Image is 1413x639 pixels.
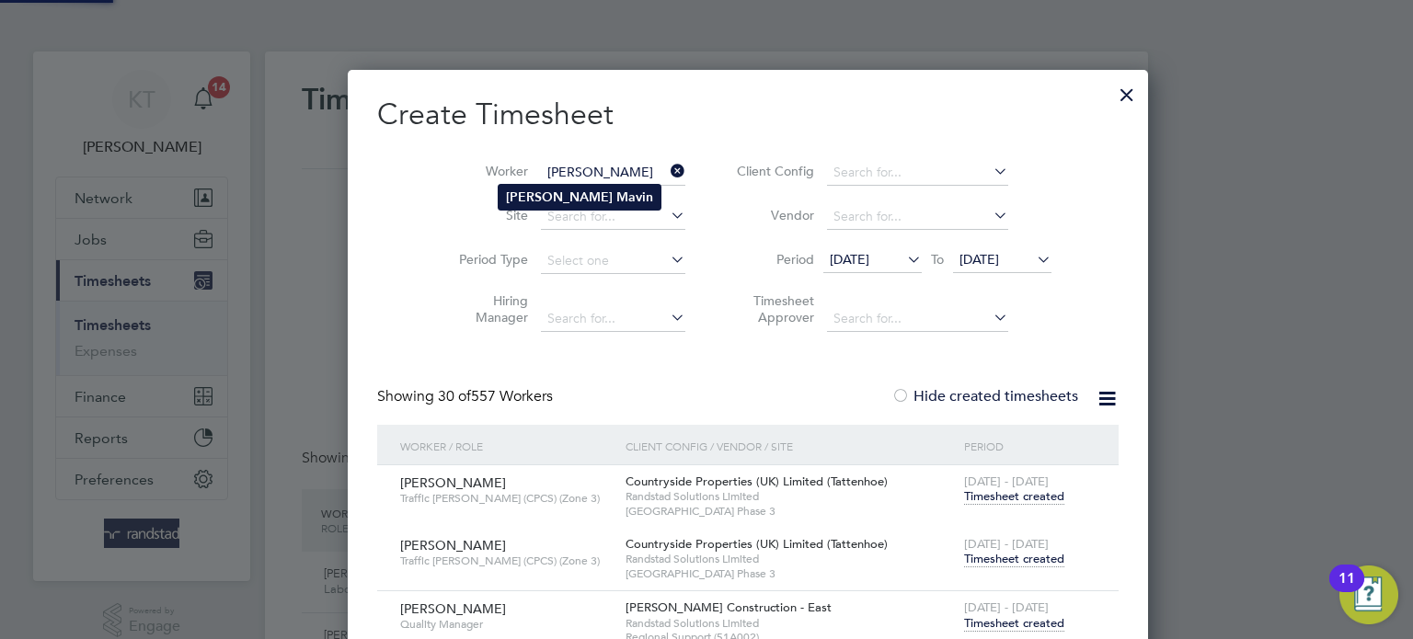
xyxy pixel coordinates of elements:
span: Timesheet created [964,488,1064,505]
button: Open Resource Center, 11 new notifications [1339,565,1398,624]
span: [DATE] - [DATE] [964,536,1049,552]
input: Select one [541,248,685,274]
div: Worker / Role [396,425,621,467]
span: Randstad Solutions Limited [626,489,955,504]
div: Showing [377,387,557,406]
h2: Create Timesheet [377,96,1119,134]
span: 30 of [438,387,471,405]
span: To [925,247,949,271]
span: Traffic [PERSON_NAME] (CPCS) (Zone 3) [400,491,612,506]
span: 557 Workers [438,387,553,405]
label: Period [731,251,814,268]
label: Vendor [731,207,814,223]
span: [PERSON_NAME] [400,537,506,553]
span: Countryside Properties (UK) Limited (Tattenhoe) [626,474,888,489]
span: Timesheet created [964,615,1064,632]
span: Randstad Solutions Limited [626,616,955,631]
span: [DATE] [830,251,869,268]
b: [PERSON_NAME] [506,189,613,205]
label: Worker [445,163,528,179]
span: [PERSON_NAME] [400,474,506,491]
input: Search for... [541,306,685,332]
span: [GEOGRAPHIC_DATA] Phase 3 [626,566,955,581]
label: Period Type [445,251,528,268]
input: Search for... [541,160,685,186]
div: Period [959,425,1100,467]
input: Search for... [827,204,1008,230]
label: Client Config [731,163,814,179]
span: [DATE] - [DATE] [964,474,1049,489]
input: Search for... [827,306,1008,332]
span: Randstad Solutions Limited [626,552,955,566]
span: [DATE] - [DATE] [964,599,1049,615]
span: Timesheet created [964,551,1064,567]
input: Search for... [827,160,1008,186]
span: Countryside Properties (UK) Limited (Tattenhoe) [626,536,888,552]
span: Traffic [PERSON_NAME] (CPCS) (Zone 3) [400,553,612,568]
label: Site [445,207,528,223]
label: Timesheet Approver [731,292,814,325]
label: Hiring Manager [445,292,528,325]
span: Quality Manager [400,617,612,632]
span: [PERSON_NAME] Construction - East [626,599,832,615]
div: 11 [1338,578,1355,602]
div: Client Config / Vendor / Site [621,425,959,467]
label: Hide created timesheets [891,387,1078,405]
span: [GEOGRAPHIC_DATA] Phase 3 [626,504,955,519]
input: Search for... [541,204,685,230]
span: [PERSON_NAME] [400,600,506,617]
span: [DATE] [959,251,999,268]
b: Mavin [616,189,653,205]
